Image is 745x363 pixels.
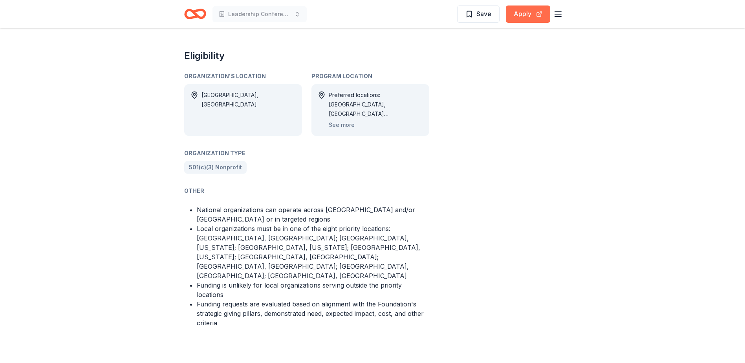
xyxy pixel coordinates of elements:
span: 501(c)(3) Nonprofit [189,163,242,172]
button: Save [457,5,500,23]
a: Home [184,5,206,23]
a: 501(c)(3) Nonprofit [184,161,247,174]
h2: Eligibility [184,49,429,62]
li: Local organizations must be in one of the eight priority locations: [GEOGRAPHIC_DATA], [GEOGRAPHI... [197,224,429,280]
li: Funding requests are evaluated based on alignment with the Foundation's strategic giving pillars,... [197,299,429,328]
span: Save [476,9,491,19]
div: Other [184,186,429,196]
button: Apply [506,5,550,23]
div: Program Location [311,71,429,81]
div: Organization's Location [184,71,302,81]
div: Organization Type [184,148,429,158]
button: Leadership Conference 2025 [212,6,307,22]
span: Leadership Conference 2025 [228,9,291,19]
li: National organizations can operate across [GEOGRAPHIC_DATA] and/or [GEOGRAPHIC_DATA] or in target... [197,205,429,224]
div: Preferred locations: [GEOGRAPHIC_DATA], [GEOGRAPHIC_DATA] ([GEOGRAPHIC_DATA]), [GEOGRAPHIC_DATA] ... [329,90,423,119]
li: Funding is unlikely for local organizations serving outside the priority locations [197,280,429,299]
button: See more [329,120,355,130]
div: [GEOGRAPHIC_DATA], [GEOGRAPHIC_DATA] [201,90,296,130]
